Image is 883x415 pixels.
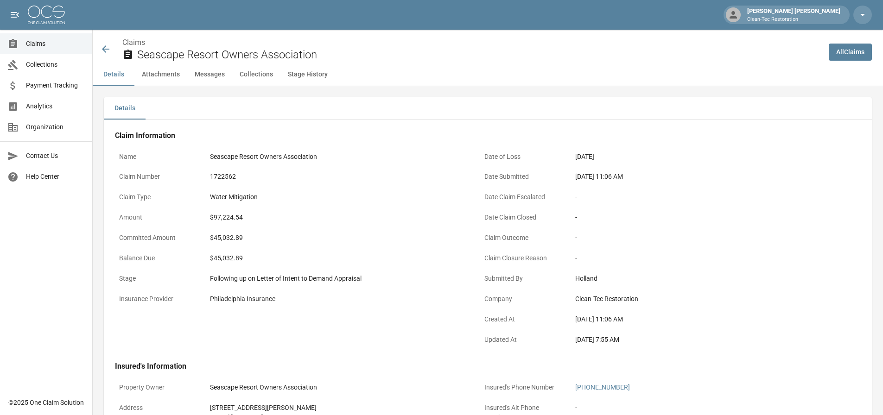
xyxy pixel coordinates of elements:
p: Insured's Phone Number [480,378,564,396]
p: Date Claim Closed [480,208,564,226]
a: [PHONE_NUMBER] [575,384,630,391]
div: $45,032.89 [210,253,465,263]
a: Claims [122,38,145,47]
a: AllClaims [829,44,872,61]
p: Created At [480,310,564,328]
div: [DATE] 7:55 AM [575,335,830,345]
p: Submitted By [480,270,564,288]
div: $45,032.89 [210,233,465,243]
p: Company [480,290,564,308]
p: Property Owner [115,378,198,396]
p: Name [115,148,198,166]
span: Help Center [26,172,85,182]
p: Committed Amount [115,229,198,247]
div: Following up on Letter of Intent to Demand Appraisal [210,274,465,283]
p: Date of Loss [480,148,564,166]
span: Claims [26,39,85,49]
h4: Claim Information [115,131,834,140]
div: $97,224.54 [210,213,465,222]
span: Payment Tracking [26,81,85,90]
span: Collections [26,60,85,69]
div: anchor tabs [93,63,883,86]
div: - [575,403,830,413]
div: Philadelphia Insurance [210,294,465,304]
p: Insurance Provider [115,290,198,308]
div: Seascape Resort Owners Association [210,152,465,162]
span: Analytics [26,101,85,111]
button: Collections [232,63,280,86]
img: ocs-logo-white-transparent.png [28,6,65,24]
p: Claim Type [115,188,198,206]
div: [DATE] 11:06 AM [575,314,830,324]
button: Stage History [280,63,335,86]
div: - [575,192,830,202]
button: Attachments [134,63,187,86]
div: Seascape Resort Owners Association [210,383,465,392]
div: [DATE] 11:06 AM [575,172,830,182]
p: Claim Outcome [480,229,564,247]
p: Clean-Tec Restoration [747,16,840,24]
div: - [575,213,830,222]
p: Amount [115,208,198,226]
div: 1722562 [210,172,465,182]
div: - [575,253,830,263]
button: Messages [187,63,232,86]
p: Claim Closure Reason [480,249,564,267]
div: Water Mitigation [210,192,465,202]
p: Updated At [480,331,564,349]
p: Balance Due [115,249,198,267]
div: [DATE] [575,152,830,162]
span: Organization [26,122,85,132]
div: Clean-Tec Restoration [575,294,830,304]
div: [STREET_ADDRESS][PERSON_NAME] [210,403,465,413]
div: Holland [575,274,830,283]
div: - [575,233,830,243]
p: Claim Number [115,168,198,186]
button: Details [104,97,146,119]
h2: Seascape Resort Owners Association [137,48,821,62]
p: Stage [115,270,198,288]
p: Date Submitted [480,168,564,186]
nav: breadcrumb [122,37,821,48]
button: open drawer [6,6,24,24]
div: © 2025 One Claim Solution [8,398,84,407]
button: Details [93,63,134,86]
p: Date Claim Escalated [480,188,564,206]
div: [PERSON_NAME] [PERSON_NAME] [743,6,844,23]
span: Contact Us [26,151,85,161]
div: details tabs [104,97,872,119]
h4: Insured's Information [115,362,834,371]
